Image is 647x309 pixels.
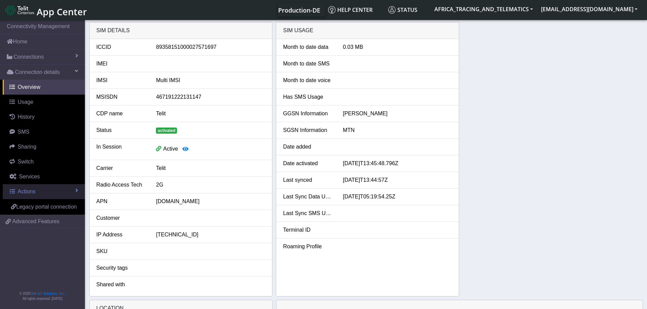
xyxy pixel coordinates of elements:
span: Switch [18,159,34,165]
div: [DATE]T05:19:54.25Z [338,193,457,201]
div: Has SMS Usage [278,93,338,101]
a: Your current platform instance [278,3,320,17]
div: [DATE]T13:45:48.796Z [338,159,457,168]
div: [PERSON_NAME] [338,110,457,118]
div: 467191222131147 [151,93,270,101]
div: Month to date data [278,43,338,51]
span: Services [19,174,40,179]
span: Production-DE [278,6,320,14]
div: Last Sync SMS Usage [278,209,338,217]
a: Help center [325,3,385,17]
a: Status [385,3,430,17]
div: SIM details [90,22,272,39]
div: Telit [151,110,270,118]
div: Month to date SMS [278,60,338,68]
div: Month to date voice [278,76,338,84]
span: Actions [18,189,35,194]
div: APN [91,197,151,206]
a: App Center [5,3,86,17]
div: Telit [151,164,270,172]
button: AFRICA_TRACING_AND_TELEMATICS [430,3,537,15]
div: Date added [278,143,338,151]
div: IMSI [91,76,151,84]
span: Advanced Features [12,217,59,226]
div: 2G [151,181,270,189]
a: Services [3,169,85,184]
span: Connection details [15,68,60,76]
span: Active [163,146,178,152]
div: IMEI [91,60,151,68]
div: CDP name [91,110,151,118]
a: Telit IoT Solutions, Inc. [31,292,65,295]
div: Date activated [278,159,338,168]
div: 89358151000027571697 [151,43,270,51]
div: Multi IMSI [151,76,270,84]
div: IP Address [91,231,151,239]
div: SIM Usage [276,22,459,39]
button: [EMAIL_ADDRESS][DOMAIN_NAME] [537,3,642,15]
span: Overview [18,84,40,90]
div: MSISDN [91,93,151,101]
div: Roaming Profile [278,243,338,251]
span: Sharing [18,144,36,150]
div: [TECHNICAL_ID] [151,231,270,239]
div: [DATE]T13:44:57Z [338,176,457,184]
span: App Center [37,5,87,18]
span: SMS [18,129,30,135]
a: Sharing [3,139,85,154]
div: ICCID [91,43,151,51]
span: Help center [328,6,373,14]
div: GGSN Information [278,110,338,118]
div: Carrier [91,164,151,172]
div: Security tags [91,264,151,272]
img: knowledge.svg [328,6,336,14]
div: In Session [91,143,151,156]
span: Legacy portal connection [16,204,77,210]
a: SMS [3,124,85,139]
div: Terminal ID [278,226,338,234]
div: Customer [91,214,151,222]
div: Radio Access Tech [91,181,151,189]
img: logo-telit-cinterion-gw-new.png [5,5,34,16]
span: Connections [14,53,44,61]
div: SGSN Information [278,126,338,134]
a: Switch [3,154,85,169]
a: History [3,110,85,124]
a: Usage [3,95,85,110]
span: Status [388,6,417,14]
div: SKU [91,247,151,255]
a: Overview [3,80,85,95]
div: 0.03 MB [338,43,457,51]
span: activated [156,128,177,134]
div: Status [91,126,151,134]
div: Shared with [91,281,151,289]
div: [DOMAIN_NAME] [151,197,270,206]
div: Last Sync Data Usage [278,193,338,201]
button: View session details [178,143,193,156]
img: status.svg [388,6,396,14]
div: MTN [338,126,457,134]
div: Last synced [278,176,338,184]
span: History [18,114,35,120]
span: Usage [18,99,33,105]
a: Actions [3,184,85,199]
